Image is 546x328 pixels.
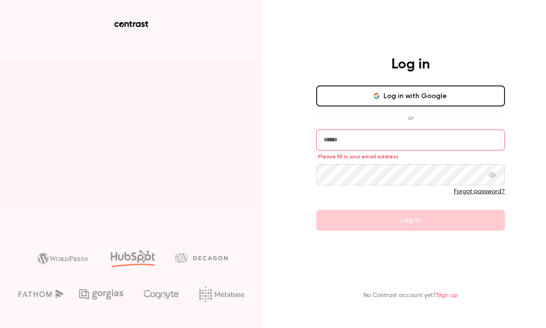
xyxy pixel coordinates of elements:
h4: Log in [391,56,430,73]
a: Forgot password? [454,188,505,195]
button: Log in with Google [316,85,505,106]
span: or [404,113,418,123]
span: Please fill in your email address [318,153,398,160]
img: decagon [175,253,228,263]
a: Sign up [436,292,458,298]
p: No Contrast account yet? [363,291,458,300]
